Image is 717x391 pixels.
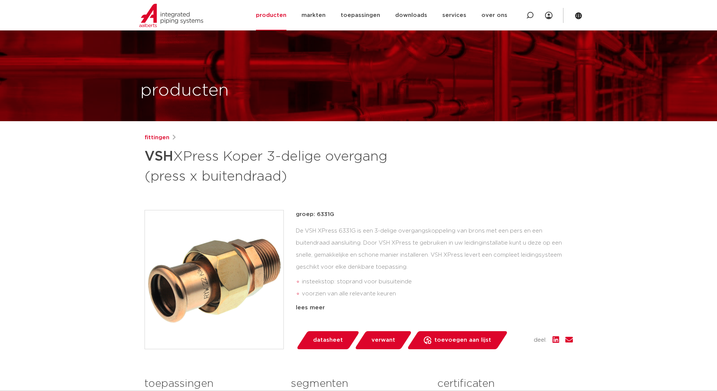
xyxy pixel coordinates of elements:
[145,150,173,163] strong: VSH
[145,145,427,186] h1: XPress Koper 3-delige overgang (press x buitendraad)
[302,300,573,312] li: Leak Before Pressed-functie
[302,288,573,300] li: voorzien van alle relevante keuren
[534,336,547,345] span: deel:
[145,210,283,349] img: Product Image for VSH XPress Koper 3-delige overgang (press x buitendraad)
[354,331,412,349] a: verwant
[296,331,360,349] a: datasheet
[302,276,573,288] li: insteekstop: stoprand voor buisuiteinde
[313,334,343,346] span: datasheet
[434,334,491,346] span: toevoegen aan lijst
[145,133,169,142] a: fittingen
[371,334,395,346] span: verwant
[296,303,573,312] div: lees meer
[296,225,573,300] div: De VSH XPress 6331G is een 3-delige overgangskoppeling van brons met een pers en een buitendraad ...
[296,210,573,219] p: groep: 6331G
[140,79,229,103] h1: producten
